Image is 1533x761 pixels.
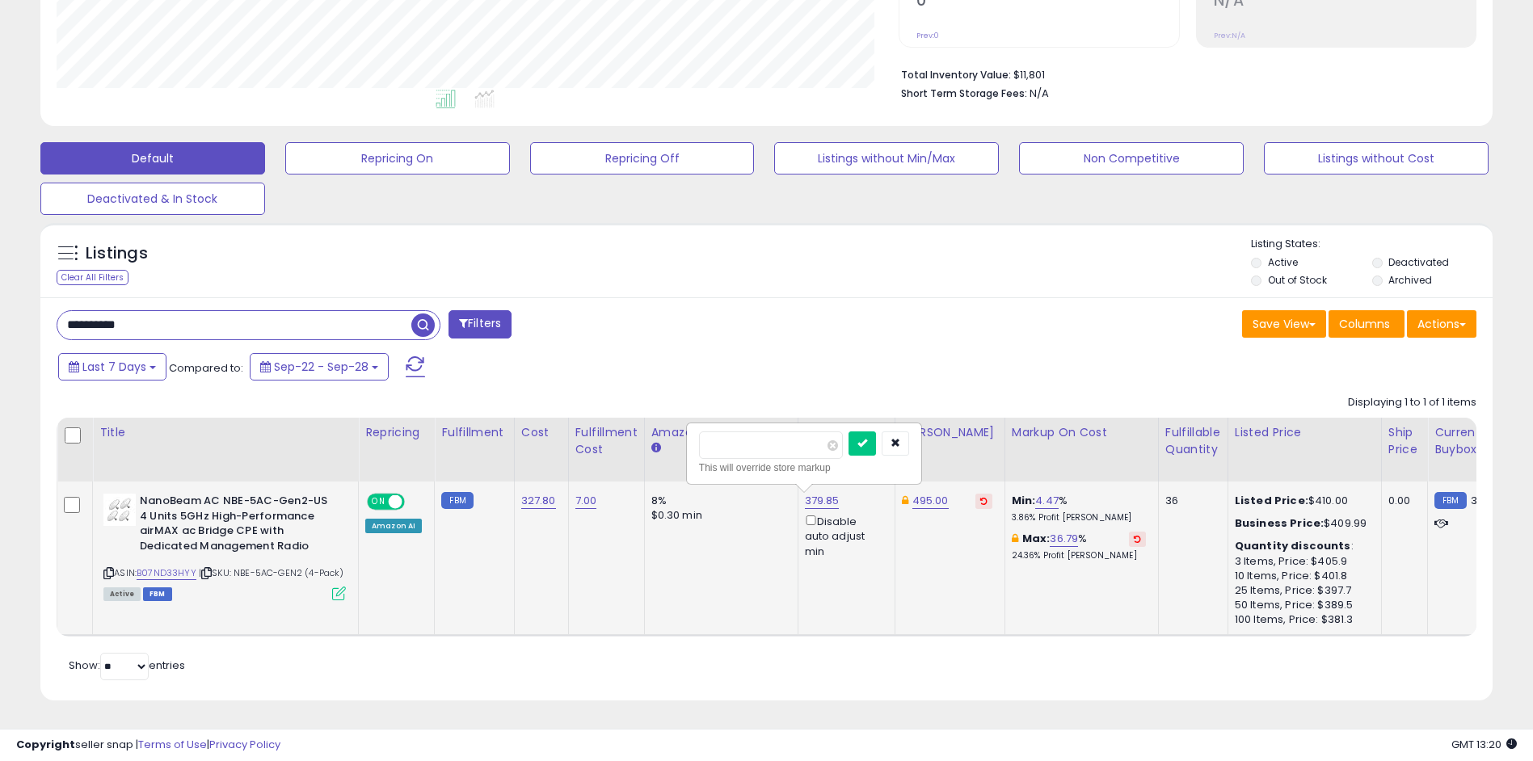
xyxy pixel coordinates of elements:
img: 310DOOW7VjL._SL40_.jpg [103,494,136,526]
a: 36.79 [1050,531,1078,547]
button: Deactivated & In Stock [40,183,265,215]
b: Listed Price: [1235,493,1308,508]
div: 10 Items, Price: $401.8 [1235,569,1369,583]
a: 7.00 [575,493,597,509]
span: FBM [143,587,172,601]
p: Listing States: [1251,237,1493,252]
button: Repricing On [285,142,510,174]
span: | SKU: NBE-5AC-GEN2 (4-Pack) [199,566,344,579]
button: Columns [1329,310,1405,338]
div: Disable auto adjust min [805,512,882,559]
div: This will override store markup [699,460,909,476]
a: 4.47 [1035,493,1059,509]
button: Last 7 Days [58,353,166,380]
strong: Copyright [16,737,75,752]
div: Ship Price [1388,424,1421,458]
small: FBM [1434,492,1466,509]
a: 327.80 [521,493,556,509]
span: ON [369,495,389,509]
span: 2025-10-6 13:20 GMT [1451,737,1517,752]
div: $410.00 [1235,494,1369,508]
a: B07ND33HYY [137,566,196,580]
a: 379.85 [805,493,840,509]
span: Compared to: [169,360,243,376]
div: Fulfillment Cost [575,424,638,458]
div: : [1235,539,1369,553]
b: Business Price: [1235,515,1324,531]
p: 24.36% Profit [PERSON_NAME] [1012,550,1146,561]
div: Markup on Cost [1012,424,1152,441]
p: 3.86% Profit [PERSON_NAME] [1012,512,1146,523]
div: Fulfillment [441,424,507,441]
button: Listings without Cost [1264,142,1489,174]
small: Prev: 0 [916,31,939,40]
div: 8% [651,494,785,508]
div: 100 Items, Price: $381.3 [1235,612,1369,627]
span: Show: entries [69,658,185,673]
small: FBM [441,492,473,509]
div: Title [99,424,352,441]
label: Deactivated [1388,255,1449,269]
b: NanoBeam AC NBE-5AC-Gen2-US 4 Units 5GHz High-Performance airMAX ac Bridge CPE with Dedicated Man... [140,494,336,557]
b: Quantity discounts [1235,538,1351,553]
div: Amazon AI [365,519,422,533]
h5: Listings [86,242,148,265]
span: OFF [402,495,428,509]
div: 50 Items, Price: $389.5 [1235,598,1369,612]
div: Clear All Filters [57,270,128,285]
span: N/A [1030,86,1049,101]
a: 495.00 [912,493,949,509]
div: ASIN: [103,494,346,599]
label: Active [1268,255,1298,269]
label: Archived [1388,273,1432,287]
div: Repricing [365,424,427,441]
small: Amazon Fees. [651,441,661,456]
li: $11,801 [901,64,1464,83]
span: All listings currently available for purchase on Amazon [103,587,141,601]
b: Min: [1012,493,1036,508]
div: seller snap | | [16,738,280,753]
div: Listed Price [1235,424,1375,441]
th: The percentage added to the cost of goods (COGS) that forms the calculator for Min & Max prices. [1004,418,1158,481]
div: % [1012,532,1146,561]
b: Short Term Storage Fees: [901,86,1027,100]
div: Displaying 1 to 1 of 1 items [1348,395,1476,410]
a: Privacy Policy [209,737,280,752]
span: Last 7 Days [82,359,146,375]
button: Default [40,142,265,174]
div: 0.00 [1388,494,1415,508]
div: Cost [521,424,562,441]
button: Sep-22 - Sep-28 [250,353,389,380]
button: Repricing Off [530,142,755,174]
button: Actions [1407,310,1476,338]
div: Amazon Fees [651,424,791,441]
span: 379.99 [1471,493,1506,508]
span: Columns [1339,316,1390,332]
div: 3 Items, Price: $405.9 [1235,554,1369,569]
div: Current Buybox Price [1434,424,1518,458]
div: Fulfillable Quantity [1165,424,1221,458]
button: Filters [449,310,512,338]
b: Total Inventory Value: [901,68,1011,82]
a: Terms of Use [138,737,207,752]
button: Listings without Min/Max [774,142,999,174]
label: Out of Stock [1268,273,1327,287]
div: 36 [1165,494,1215,508]
button: Save View [1242,310,1326,338]
span: Sep-22 - Sep-28 [274,359,369,375]
div: [PERSON_NAME] [902,424,998,441]
div: $0.30 min [651,508,785,523]
div: $409.99 [1235,516,1369,531]
div: % [1012,494,1146,523]
button: Non Competitive [1019,142,1244,174]
small: Prev: N/A [1214,31,1245,40]
div: 25 Items, Price: $397.7 [1235,583,1369,598]
b: Max: [1022,531,1051,546]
